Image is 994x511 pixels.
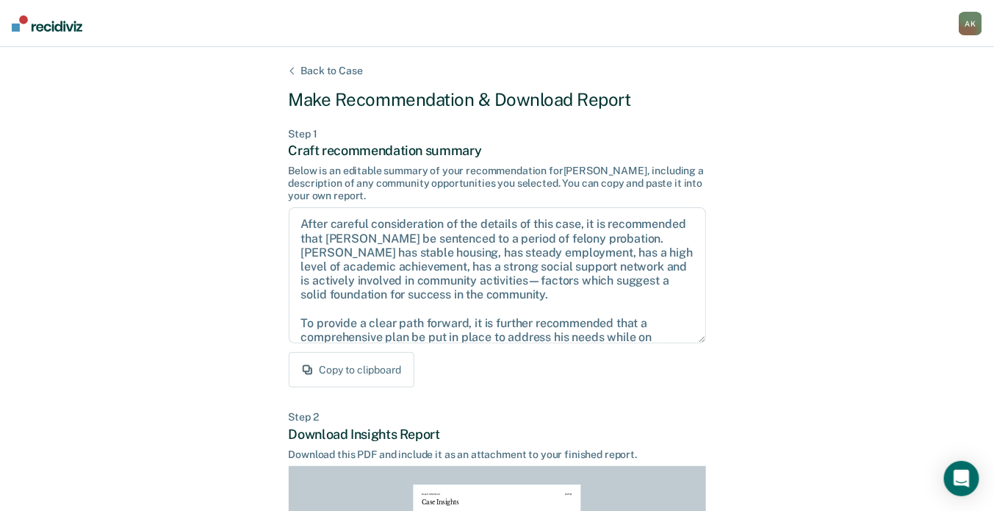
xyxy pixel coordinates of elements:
button: Copy to clipboard [289,352,414,387]
div: Case Insights [422,499,497,506]
div: Make Recommendation & Download Report [289,89,706,110]
div: Download Insights Report [289,426,706,443]
div: Back to Case [284,65,381,77]
button: AK [959,12,982,35]
textarea: After careful consideration of the details of this case, it is recommended that [PERSON_NAME] be ... [289,207,706,343]
div: Step 2 [289,411,706,424]
div: Craft recommendation summary [289,143,706,159]
div: Report Attachment [422,493,441,496]
div: Below is an editable summary of your recommendation for [PERSON_NAME] , including a description o... [289,165,706,201]
div: Step 1 [289,128,706,140]
div: Download this PDF and include it as an attachment to your finished report. [289,449,706,461]
img: Recidiviz [12,15,82,32]
div: A K [959,12,982,35]
div: Open Intercom Messenger [944,461,979,496]
div: [DATE] [566,493,572,496]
